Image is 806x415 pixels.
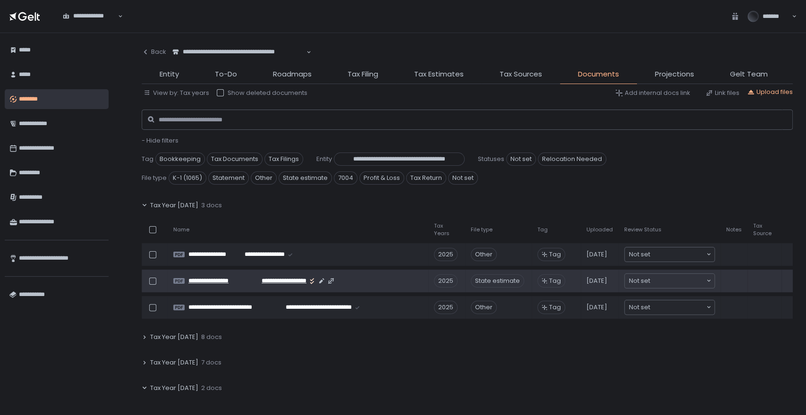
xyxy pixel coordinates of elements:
input: Search for option [172,56,305,66]
span: Not set [629,303,650,312]
span: Profit & Loss [359,171,404,185]
span: File type [471,226,492,233]
input: Search for option [650,276,705,286]
input: Search for option [63,20,117,30]
span: [DATE] [586,303,607,312]
span: Roadmaps [273,69,312,80]
button: Add internal docs link [615,89,690,97]
span: Name [173,226,189,233]
button: Upload files [747,88,793,96]
span: Tax Documents [207,152,263,166]
span: [DATE] [586,250,607,259]
div: Search for option [625,247,714,262]
span: Tag [549,303,561,312]
span: Tax Years [434,222,459,237]
span: To-Do [215,69,237,80]
span: Tag [549,277,561,285]
span: [DATE] [586,277,607,285]
span: Entity [316,155,332,163]
span: Entity [160,69,179,80]
span: Tag [142,155,153,163]
span: Tax Filing [348,69,378,80]
span: Tax Estimates [414,69,464,80]
span: K-1 (1065) [169,171,206,185]
span: Not set [629,250,650,259]
button: Back [142,42,166,61]
span: Statuses [478,155,504,163]
span: Notes [726,226,742,233]
input: Search for option [650,303,705,312]
span: Tag [537,226,548,233]
span: 3 docs [201,201,222,210]
span: Statement [208,171,249,185]
span: Bookkeeping [155,152,205,166]
span: 7004 [334,171,357,185]
div: Other [471,301,497,314]
div: 2025 [434,248,458,261]
div: Search for option [625,274,714,288]
span: File type [142,174,167,182]
span: 8 docs [201,333,222,341]
div: State estimate [471,274,524,288]
span: Documents [578,69,619,80]
span: Gelt Team [730,69,768,80]
div: 2025 [434,274,458,288]
span: State estimate [279,171,332,185]
span: Relocation Needed [538,152,606,166]
span: Tag [549,250,561,259]
button: Link files [705,89,739,97]
span: Not set [506,152,536,166]
span: Tax Year [DATE] [150,384,198,392]
span: Tax Filings [264,152,303,166]
span: Not set [448,171,478,185]
div: Search for option [625,300,714,314]
span: Tax Source [753,222,776,237]
span: 7 docs [201,358,221,367]
span: Review Status [624,226,662,233]
button: - Hide filters [142,136,178,145]
span: Other [251,171,277,185]
span: Uploaded [586,226,613,233]
span: Tax Sources [500,69,542,80]
span: Not set [629,276,650,286]
div: Back [142,48,166,56]
button: View by: Tax years [144,89,209,97]
span: Tax Year [DATE] [150,333,198,341]
input: Search for option [650,250,705,259]
div: 2025 [434,301,458,314]
div: Search for option [166,42,311,62]
span: 2 docs [201,384,222,392]
div: Search for option [57,7,123,26]
span: Projections [655,69,694,80]
span: Tax Year [DATE] [150,358,198,367]
span: Tax Year [DATE] [150,201,198,210]
span: Tax Return [406,171,446,185]
div: Other [471,248,497,261]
